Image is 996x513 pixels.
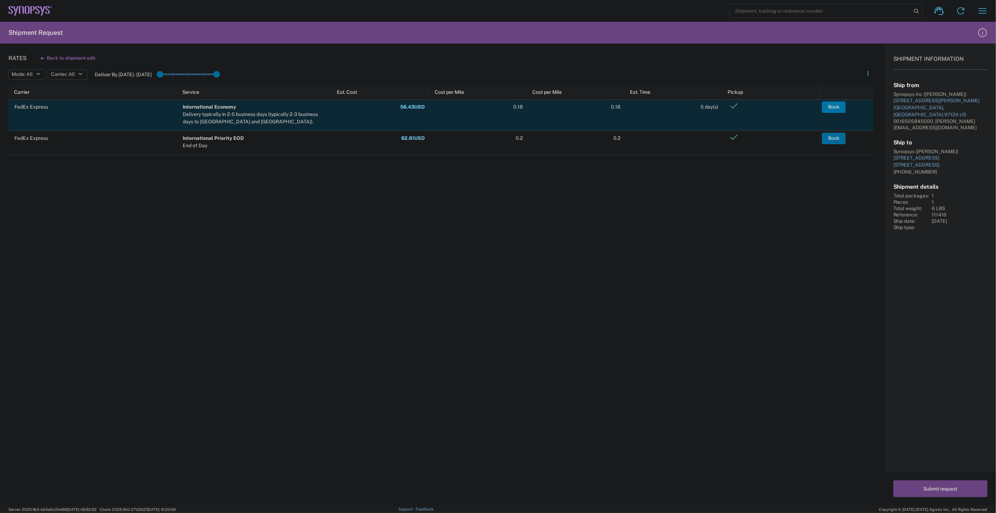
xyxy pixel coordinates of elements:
span: 0.2 [614,135,621,141]
div: 1 [932,193,988,199]
h2: Ship to [893,139,988,146]
button: Carrier: All [48,69,87,80]
div: Ship date: [893,218,929,224]
span: Carrier: All [51,71,75,78]
a: Feedback [416,507,434,511]
div: 0016505845000, [PERSON_NAME][EMAIL_ADDRESS][DOMAIN_NAME] [893,118,988,131]
div: Delivery typically in 2-5 business days (typically 2-3 business days to Canada and Mexico). [183,111,328,125]
span: Carrier [14,89,30,95]
div: Synopsys ([PERSON_NAME]) [893,148,988,155]
label: Deliver By [DATE] - [DATE] [95,71,152,78]
div: Total packages: [893,193,929,199]
button: Back to shipment edit [35,52,101,64]
span: 0.18 [611,104,621,110]
div: 6 LBS [932,205,988,212]
button: 62.61USD [401,133,425,144]
button: Submit request [893,480,988,497]
div: [GEOGRAPHIC_DATA], [GEOGRAPHIC_DATA] 97124 US [893,104,988,118]
h1: Shipment Information [893,56,988,70]
h1: Rates [8,55,27,61]
button: Book [822,102,846,113]
a: Support [398,507,416,511]
span: Cost per Mile [435,89,464,95]
span: 0.18 [514,104,523,110]
span: FedEx Express [14,104,48,110]
div: Reference: [893,212,929,218]
span: Mode: All [12,71,33,78]
span: FedEx Express [14,135,48,141]
b: International Economy [183,104,236,110]
div: Total weight: [893,205,929,212]
a: [STREET_ADDRESS][STREET_ADDRESS] [893,155,988,168]
span: Client: 2025.18.0-27d3021 [100,507,176,512]
strong: 56.43 USD [401,104,425,110]
span: Copyright © [DATE]-[DATE] Agistix Inc., All Rights Reserved [879,506,988,513]
div: [DATE] [932,218,988,224]
span: Est. Time [630,89,651,95]
span: 0.2 [516,135,523,141]
h2: Shipment details [893,183,988,190]
span: Server: 2025.18.0-bb0e0c2bd68 [8,507,97,512]
span: [DATE] 09:52:52 [67,507,97,512]
div: Ship type: [893,224,929,230]
a: [STREET_ADDRESS][PERSON_NAME][GEOGRAPHIC_DATA], [GEOGRAPHIC_DATA] 97124 US [893,97,988,118]
div: [STREET_ADDRESS][PERSON_NAME] [893,97,988,104]
span: Pickup [728,89,743,95]
div: 111416 [932,212,988,218]
span: Cost per Mile [533,89,562,95]
div: Synopsys Inc ([PERSON_NAME]) [893,91,988,97]
div: [PHONE_NUMBER] [893,169,988,175]
span: 5 day(s) [701,104,718,110]
h2: Ship from [893,82,988,89]
input: Shipment, tracking or reference number [730,4,912,18]
div: [STREET_ADDRESS] [893,162,988,169]
span: Est. Cost [337,89,357,95]
div: [STREET_ADDRESS] [893,155,988,162]
div: End of Day [183,142,244,149]
b: International Priority EOD [183,135,244,141]
button: Book [822,133,846,144]
strong: 62.61 USD [402,135,425,142]
h2: Shipment Request [8,28,63,37]
div: 1 [932,199,988,205]
span: Service [183,89,200,95]
span: [DATE] 10:20:09 [147,507,176,512]
div: Pieces [893,199,929,205]
button: 56.43USD [400,102,425,113]
button: Mode: All [8,69,45,80]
